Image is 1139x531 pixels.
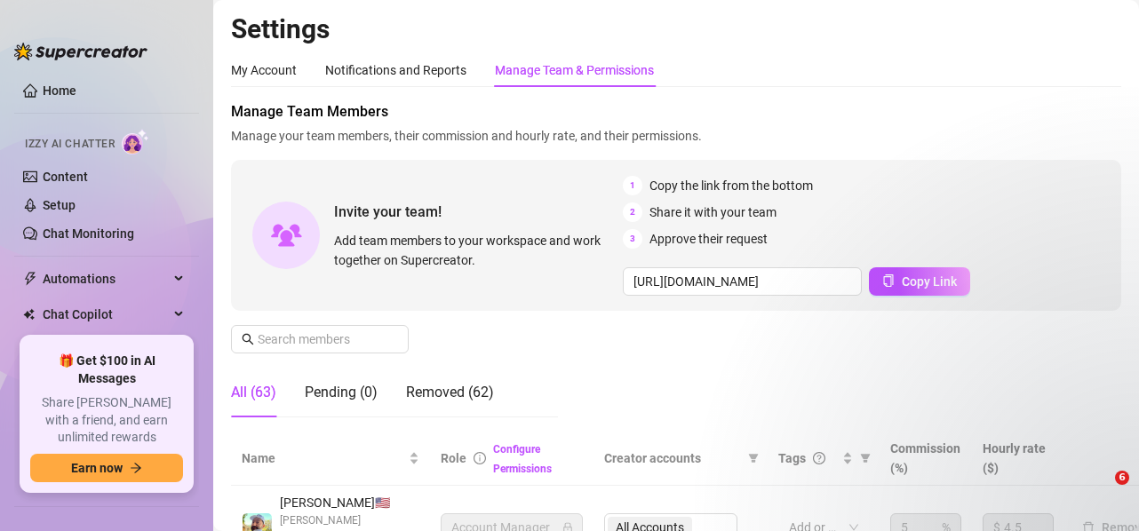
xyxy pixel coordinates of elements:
span: Role [441,451,466,465]
a: Configure Permissions [493,443,552,475]
img: AI Chatter [122,129,149,155]
div: All (63) [231,382,276,403]
span: Name [242,448,405,468]
div: Pending (0) [305,382,378,403]
span: info-circle [474,452,486,464]
img: logo-BBDzfeDw.svg [14,43,147,60]
div: Notifications and Reports [325,60,466,80]
button: Copy Link [869,267,970,296]
span: Tags [778,448,806,468]
h2: Settings [231,12,1121,46]
div: My Account [231,60,297,80]
span: 6 [1115,471,1129,485]
span: 2 [623,202,642,222]
span: 1 [623,176,642,195]
a: Content [43,170,88,184]
span: copy [882,274,895,287]
span: filter [748,453,759,464]
span: 3 [623,229,642,249]
a: Setup [43,198,76,212]
span: filter [745,445,762,472]
input: Search members [258,329,384,349]
span: Manage Team Members [231,101,1121,123]
span: Copy Link [902,274,957,289]
span: Creator accounts [604,448,741,468]
span: arrow-right [130,462,142,474]
span: Share [PERSON_NAME] with a friend, and earn unlimited rewards [30,394,183,447]
span: Manage your team members, their commission and hourly rate, and their permissions. [231,126,1121,146]
span: search [242,333,254,345]
th: Name [231,432,430,486]
span: Add team members to your workspace and work together on Supercreator. [334,231,616,270]
span: [PERSON_NAME] 🇺🇸 [280,493,419,512]
span: Earn now [71,461,123,475]
span: Share it with your team [649,202,777,222]
span: thunderbolt [23,272,37,286]
button: Earn nowarrow-right [30,454,183,482]
span: Izzy AI Chatter [25,136,115,153]
span: 🎁 Get $100 in AI Messages [30,353,183,387]
div: Removed (62) [406,382,494,403]
span: Approve their request [649,229,768,249]
a: Home [43,83,76,98]
span: Chat Copilot [43,300,169,329]
a: Chat Monitoring [43,226,134,241]
span: Automations [43,265,169,293]
img: Chat Copilot [23,308,35,321]
iframe: Intercom live chat [1079,471,1121,513]
span: Invite your team! [334,201,623,223]
div: Manage Team & Permissions [495,60,654,80]
span: Copy the link from the bottom [649,176,813,195]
